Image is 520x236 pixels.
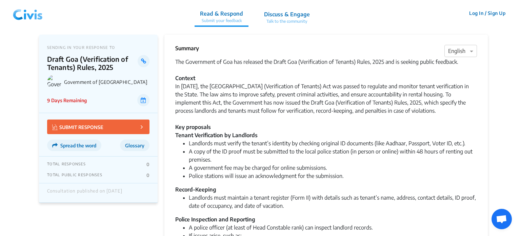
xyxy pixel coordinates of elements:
[52,124,58,130] img: Vector.jpg
[52,123,103,131] p: SUBMIT RESPONSE
[47,55,138,71] p: Draft Goa (Verification of Tenants) Rules, 2025
[189,172,477,180] li: Police stations will issue an acknowledgment for the submission.
[47,188,122,197] div: Consultation published on [DATE]
[47,162,86,167] p: TOTAL RESPONSES
[60,143,96,148] span: Spread the word
[175,75,195,81] strong: Context
[175,132,258,139] strong: Tenant Verification by Landlords
[189,223,477,232] li: A police officer (at least of Head Constable rank) can inspect landlord records.
[175,124,211,130] strong: Key proposals
[47,173,102,178] p: TOTAL PUBLIC RESPONSES
[64,79,149,85] p: Government of [GEOGRAPHIC_DATA]
[175,186,216,193] strong: Record-Keeping
[465,8,510,18] button: Log In / Sign Up
[175,82,477,131] div: In [DATE], the [GEOGRAPHIC_DATA] (Verification of Tenants) Act was passed to regulate and monitor...
[189,139,477,147] li: Landlords must verify the tenant’s identity by checking original ID documents (like Aadhaar, Pass...
[492,209,512,229] div: Open chat
[146,173,149,178] p: 0
[189,147,477,164] li: A copy of the ID proof must be submitted to the local police station (in person or online) within...
[125,143,144,148] span: Glossary
[189,164,477,172] li: A government fee may be charged for online submissions.
[146,162,149,167] p: 0
[200,10,243,18] p: Read & Respond
[189,194,477,210] li: Landlords must maintain a tenant register (Form II) with details such as tenant’s name, address, ...
[47,120,149,134] button: SUBMIT RESPONSE
[47,140,101,151] button: Spread the word
[10,3,45,23] img: navlogo.png
[47,75,61,89] img: Government of Goa logo
[175,216,255,223] strong: Police Inspection and Reporting
[120,140,149,151] button: Glossary
[47,97,87,104] p: 9 Days Remaining
[264,18,310,24] p: Talk to the community
[264,10,310,18] p: Discuss & Engage
[200,18,243,24] p: Submit your feedback
[175,44,199,52] p: Summary
[47,45,149,50] p: SENDING IN YOUR RESPONSE TO
[175,58,477,82] div: The Government of Goa has released the Draft Goa (Verification of Tenants) Rules, 2025 and is see...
